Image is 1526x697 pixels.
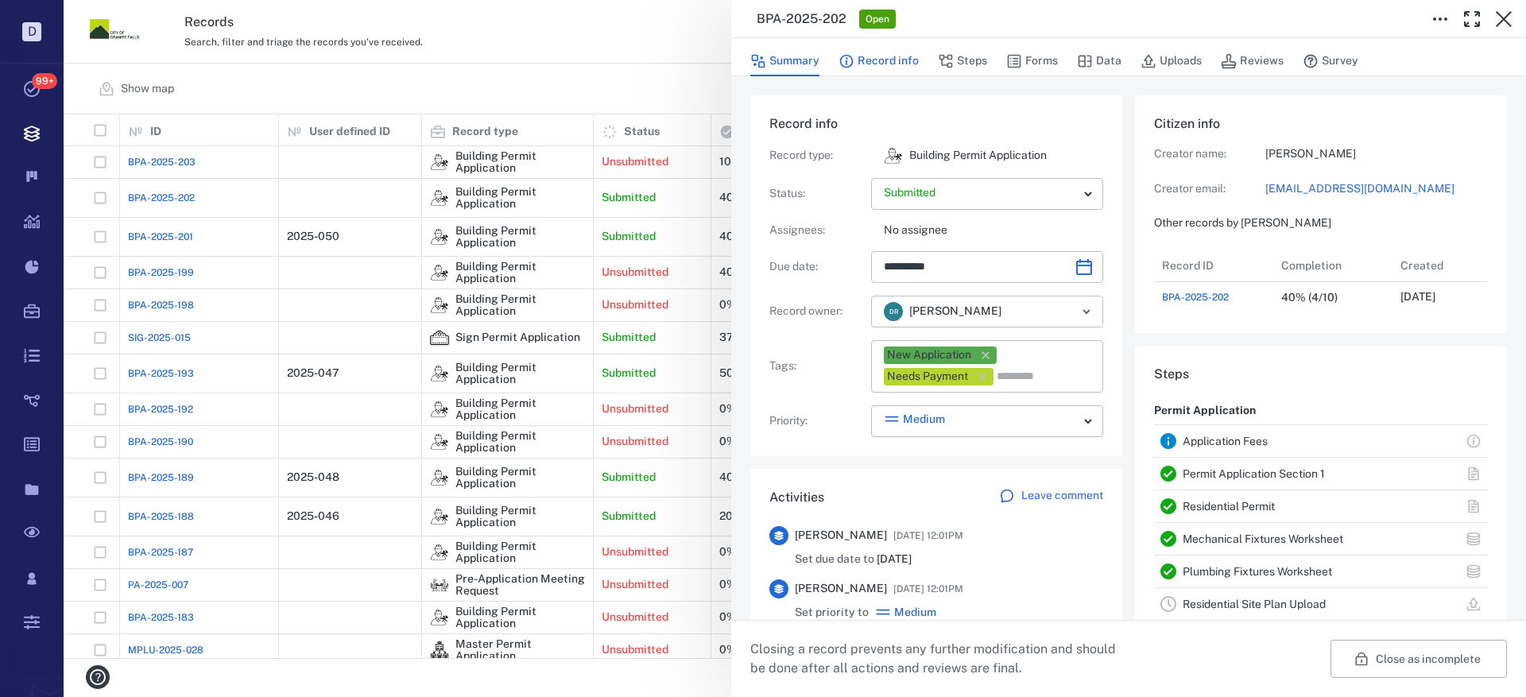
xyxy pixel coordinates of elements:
a: BPA-2025-202 [1162,290,1229,304]
span: Set due date to [795,552,912,567]
a: Mechanical Fixtures Worksheet [1183,532,1343,545]
div: Record ID [1154,250,1273,281]
button: Record info [839,46,919,76]
div: 40% (4/10) [1281,292,1338,304]
p: Due date : [769,259,865,275]
p: Permit Application [1154,397,1256,425]
button: Summary [750,46,819,76]
h6: Steps [1154,365,1488,384]
span: [DATE] [877,552,912,565]
a: Residential Site Plan Upload [1183,598,1326,610]
span: [PERSON_NAME] [795,581,887,597]
a: Leave comment [999,488,1103,507]
div: Citizen infoCreator name:[PERSON_NAME]Creator email:[EMAIL_ADDRESS][DOMAIN_NAME]Other records by ... [1135,95,1507,346]
p: Status : [769,186,865,202]
p: Creator name: [1154,146,1265,162]
a: Permit Application Section 1 [1183,467,1325,480]
button: Uploads [1141,46,1202,76]
span: [PERSON_NAME] [909,304,1001,319]
h3: BPA-2025-202 [757,10,846,29]
a: Plumbing Fixtures Worksheet [1183,565,1332,578]
button: Reviews [1221,46,1284,76]
button: Survey [1303,46,1358,76]
div: Created [1392,250,1512,281]
a: Application Fees [1183,435,1268,447]
p: Set priority to [795,605,869,621]
h6: Activities [769,488,824,507]
button: Toggle Fullscreen [1456,3,1488,35]
p: Record owner : [769,304,865,319]
p: [PERSON_NAME] [1265,146,1488,162]
p: Closing a record prevents any further modification and should be done after all actions and revie... [750,640,1129,678]
div: Completion [1273,250,1392,281]
p: Assignees : [769,223,865,238]
h6: Record info [769,114,1103,134]
p: D [22,22,41,41]
button: Open [1075,300,1098,323]
p: No assignee [884,223,1103,238]
a: [EMAIL_ADDRESS][DOMAIN_NAME] [1265,181,1488,197]
span: 99+ [32,73,57,89]
div: Record ID [1162,243,1214,288]
p: Building Permit Application [909,148,1047,164]
span: Open [862,13,893,26]
button: Forms [1006,46,1058,76]
button: Data [1077,46,1121,76]
p: Tags : [769,358,865,374]
h6: Citizen info [1154,114,1488,134]
div: Completion [1281,243,1342,288]
div: Needs Payment [887,369,968,385]
span: Medium [903,412,945,428]
p: Creator email: [1154,181,1265,197]
span: [PERSON_NAME] [795,528,887,544]
div: Record infoRecord type:icon Building Permit ApplicationBuilding Permit ApplicationStatus:Assignee... [750,95,1122,469]
span: [DATE] 12:01PM [893,579,963,598]
span: [DATE] 12:01PM [893,526,963,545]
div: D R [884,302,903,321]
button: Choose date, selected date is Sep 12, 2025 [1068,251,1100,283]
img: icon Building Permit Application [884,146,903,165]
button: Close [1488,3,1520,35]
p: [DATE] [1400,289,1435,305]
button: Close as incomplete [1330,640,1507,678]
p: Priority : [769,413,865,429]
span: Medium [894,605,936,621]
p: Other records by [PERSON_NAME] [1154,215,1488,231]
a: Residential Permit [1183,500,1275,513]
div: Created [1400,243,1443,288]
p: Record type : [769,148,865,164]
button: Steps [938,46,987,76]
p: Submitted [884,185,1078,201]
p: Leave comment [1021,488,1103,504]
button: Toggle to Edit Boxes [1424,3,1456,35]
div: Building Permit Application [884,146,903,165]
span: Help [36,11,68,25]
div: New Application [887,347,971,363]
